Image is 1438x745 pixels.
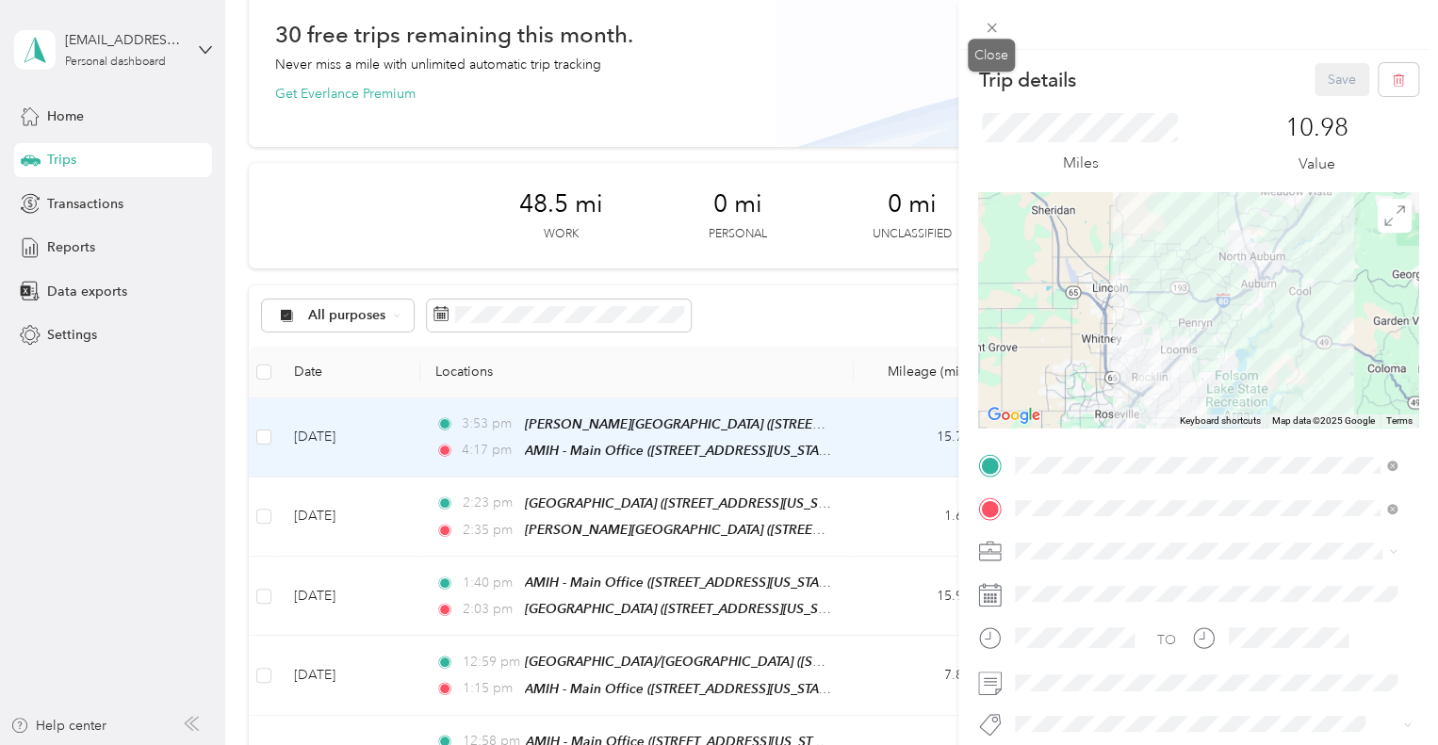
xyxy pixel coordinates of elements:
[1332,640,1438,745] iframe: Everlance-gr Chat Button Frame
[983,403,1045,428] a: Open this area in Google Maps (opens a new window)
[1062,152,1098,175] p: Miles
[983,403,1045,428] img: Google
[1386,415,1413,426] a: Terms (opens in new tab)
[968,39,1015,72] div: Close
[1157,630,1176,650] div: TO
[978,67,1075,93] p: Trip details
[1180,414,1261,428] button: Keyboard shortcuts
[1285,113,1348,143] p: 10.98
[1299,153,1335,176] p: Value
[1272,415,1375,426] span: Map data ©2025 Google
